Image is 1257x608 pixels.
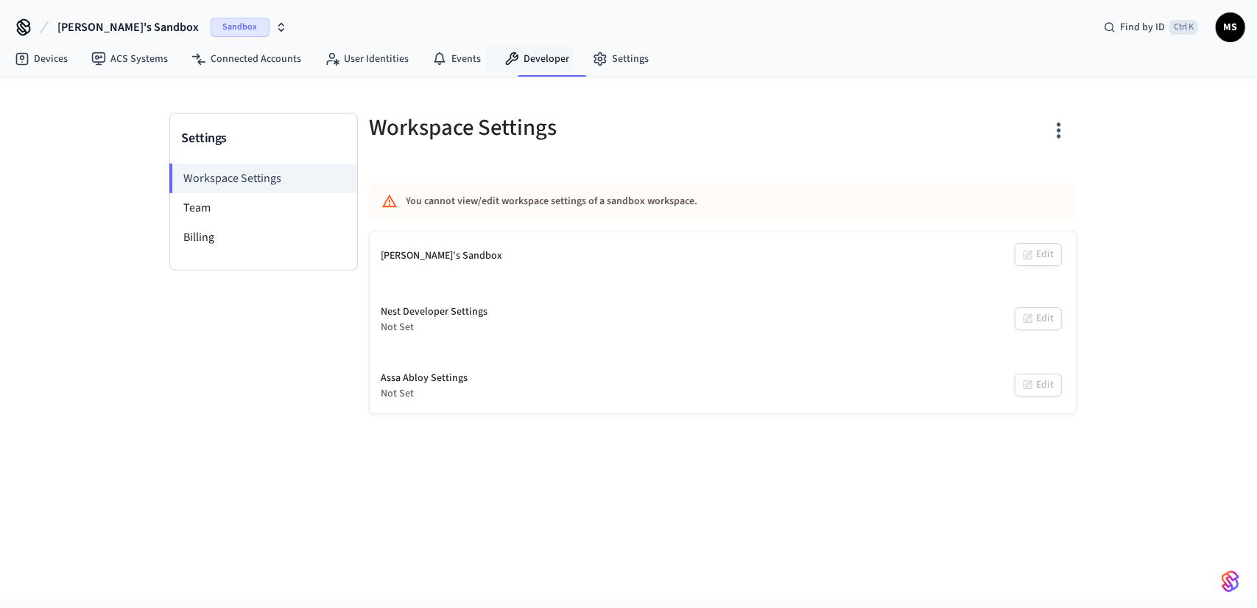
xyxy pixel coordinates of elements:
[80,46,180,72] a: ACS Systems
[313,46,420,72] a: User Identities
[370,113,714,143] h5: Workspace Settings
[381,248,503,264] div: [PERSON_NAME]'s Sandbox
[169,164,357,193] li: Workspace Settings
[1092,14,1210,41] div: Find by IDCtrl K
[1169,20,1198,35] span: Ctrl K
[381,320,488,335] div: Not Set
[180,46,313,72] a: Connected Accounts
[420,46,493,72] a: Events
[3,46,80,72] a: Devices
[381,386,468,402] div: Not Set
[493,46,581,72] a: Developer
[1216,13,1245,42] button: MS
[57,18,199,36] span: [PERSON_NAME]'s Sandbox
[406,188,953,215] div: You cannot view/edit workspace settings of a sandbox workspace.
[381,304,488,320] div: Nest Developer Settings
[211,18,270,37] span: Sandbox
[1222,570,1239,593] img: SeamLogoGradient.69752ec5.svg
[581,46,661,72] a: Settings
[170,193,357,223] li: Team
[182,128,345,149] h3: Settings
[1120,20,1165,35] span: Find by ID
[170,223,357,252] li: Billing
[381,371,468,386] div: Assa Abloy Settings
[1217,14,1244,41] span: MS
